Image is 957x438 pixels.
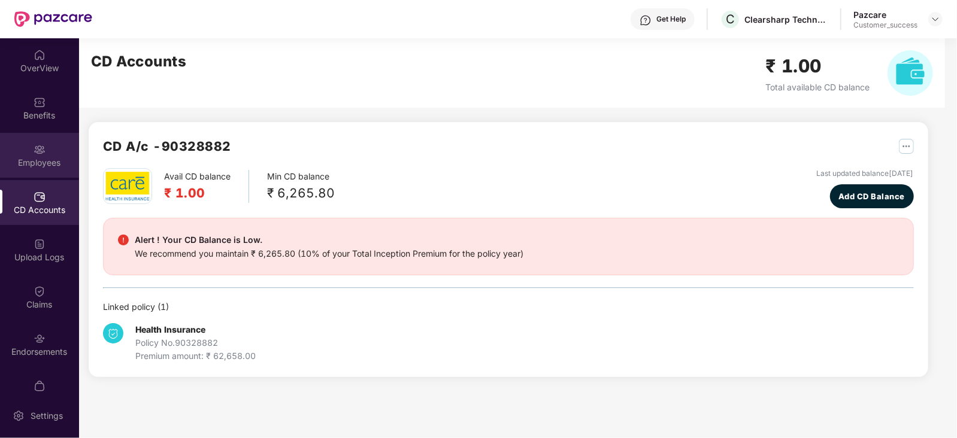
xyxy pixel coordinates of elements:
[853,9,917,20] div: Pazcare
[135,247,523,260] div: We recommend you maintain ₹ 6,265.80 (10% of your Total Inception Premium for the policy year)
[135,349,256,363] div: Premium amount: ₹ 62,658.00
[267,170,335,203] div: Min CD balance
[34,285,46,297] img: svg+xml;base64,PHN2ZyBpZD0iQ2xhaW0iIHhtbG5zPSJodHRwOi8vd3d3LnczLm9yZy8yMDAwL3N2ZyIgd2lkdGg9IjIwIi...
[726,12,735,26] span: C
[135,336,256,349] div: Policy No. 90328882
[34,96,46,108] img: svg+xml;base64,PHN2ZyBpZD0iQmVuZWZpdHMiIHhtbG5zPSJodHRwOi8vd3d3LnczLm9yZy8yMDAwL3N2ZyIgd2lkdGg9Ij...
[135,233,523,247] div: Alert ! Your CD Balance is Low.
[164,170,249,203] div: Avail CD balance
[34,380,46,392] img: svg+xml;base64,PHN2ZyBpZD0iTXlfT3JkZXJzIiBkYXRhLW5hbWU9Ik15IE9yZGVycyIgeG1sbnM9Imh0dHA6Ly93d3cudz...
[853,20,917,30] div: Customer_success
[34,191,46,203] img: svg+xml;base64,PHN2ZyBpZD0iQ0RfQWNjb3VudHMiIGRhdGEtbmFtZT0iQ0QgQWNjb3VudHMiIHhtbG5zPSJodHRwOi8vd3...
[103,300,914,314] div: Linked policy ( 1 )
[744,14,828,25] div: Clearsharp Technology Private Limited
[830,184,914,208] button: Add CD Balance
[34,238,46,250] img: svg+xml;base64,PHN2ZyBpZD0iVXBsb2FkX0xvZ3MiIGRhdGEtbmFtZT0iVXBsb2FkIExvZ3MiIHhtbG5zPSJodHRwOi8vd3...
[34,49,46,61] img: svg+xml;base64,PHN2ZyBpZD0iSG9tZSIgeG1sbnM9Imh0dHA6Ly93d3cudzMub3JnLzIwMDAvc3ZnIiB3aWR0aD0iMjAiIG...
[14,11,92,27] img: New Pazcare Logo
[888,50,933,96] img: svg+xml;base64,PHN2ZyB4bWxucz0iaHR0cDovL3d3dy53My5vcmcvMjAwMC9zdmciIHhtbG5zOnhsaW5rPSJodHRwOi8vd3...
[765,82,870,92] span: Total available CD balance
[164,183,231,203] h2: ₹ 1.00
[103,323,123,343] img: svg+xml;base64,PHN2ZyB4bWxucz0iaHR0cDovL3d3dy53My5vcmcvMjAwMC9zdmciIHdpZHRoPSIzNCIgaGVpZ2h0PSIzNC...
[118,235,129,245] img: svg+xml;base64,PHN2ZyBpZD0iRGFuZ2VyX2FsZXJ0IiBkYXRhLW5hbWU9IkRhbmdlciBhbGVydCIgeG1sbnM9Imh0dHA6Ly...
[34,333,46,345] img: svg+xml;base64,PHN2ZyBpZD0iRW5kb3JzZW1lbnRzIiB4bWxucz0iaHR0cDovL3d3dy53My5vcmcvMjAwMC9zdmciIHdpZH...
[931,14,940,24] img: svg+xml;base64,PHN2ZyBpZD0iRHJvcGRvd24tMzJ4MzIiIHhtbG5zPSJodHRwOi8vd3d3LnczLm9yZy8yMDAwL3N2ZyIgd2...
[640,14,652,26] img: svg+xml;base64,PHN2ZyBpZD0iSGVscC0zMngzMiIgeG1sbnM9Imh0dHA6Ly93d3cudzMub3JnLzIwMDAvc3ZnIiB3aWR0aD...
[34,144,46,156] img: svg+xml;base64,PHN2ZyBpZD0iRW1wbG95ZWVzIiB4bWxucz0iaHR0cDovL3d3dy53My5vcmcvMjAwMC9zdmciIHdpZHRoPS...
[817,168,914,180] div: Last updated balance [DATE]
[267,183,335,203] div: ₹ 6,265.80
[838,190,905,202] span: Add CD Balance
[135,324,205,334] b: Health Insurance
[27,410,66,422] div: Settings
[103,136,231,156] h2: CD A/c - 90328882
[13,410,25,422] img: svg+xml;base64,PHN2ZyBpZD0iU2V0dGluZy0yMHgyMCIgeG1sbnM9Imh0dHA6Ly93d3cudzMub3JnLzIwMDAvc3ZnIiB3aW...
[105,171,150,200] img: care.png
[656,14,686,24] div: Get Help
[899,139,914,154] img: svg+xml;base64,PHN2ZyB4bWxucz0iaHR0cDovL3d3dy53My5vcmcvMjAwMC9zdmciIHdpZHRoPSIyNSIgaGVpZ2h0PSIyNS...
[765,52,870,80] h2: ₹ 1.00
[91,50,187,73] h2: CD Accounts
